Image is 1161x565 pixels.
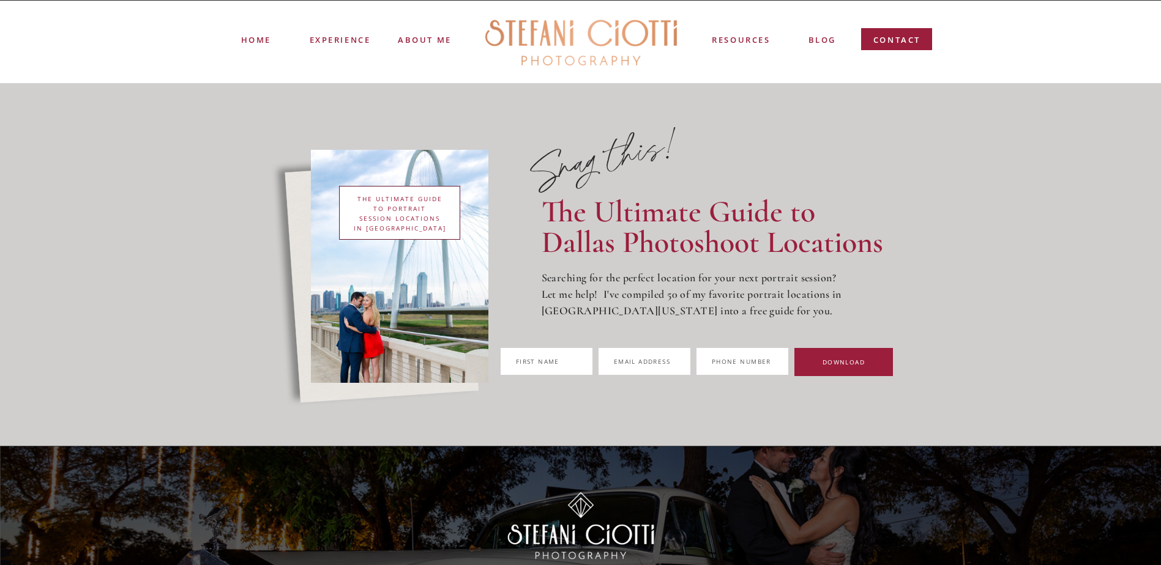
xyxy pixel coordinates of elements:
a: Home [241,34,271,45]
a: blog [808,34,836,48]
span: DOWNLOAD [823,358,865,366]
span: Fir [516,357,527,366]
span: umber [746,357,771,366]
span: Phone N [712,357,746,366]
h2: The Ultimate Guide to Dallas Photoshoot Locations [542,196,897,263]
span: Email addr [614,357,658,366]
span: st name [527,357,559,366]
a: contact [873,34,921,51]
a: experience [310,34,370,43]
a: ABOUT ME [397,34,453,45]
span: ess [658,357,670,366]
button: DOWNLOAD [794,348,893,376]
a: resources [711,34,772,48]
h3: THE ULTIMATE GUIDE TO PORTRAIT SESSION LOCATIONS IN [GEOGRAPHIC_DATA] [353,194,447,232]
p: Snag this! [509,124,685,204]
